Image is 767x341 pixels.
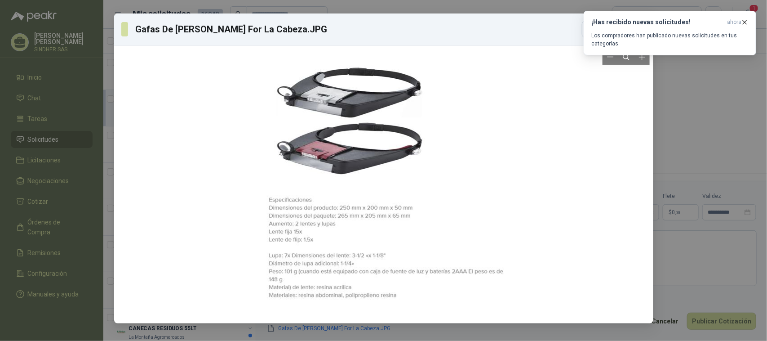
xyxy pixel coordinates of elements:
[591,31,749,48] p: Los compradores han publicado nuevas solicitudes en tus categorías.
[584,11,756,55] button: ¡Has recibido nuevas solicitudes!ahora Los compradores han publicado nuevas solicitudes en tus ca...
[727,18,741,26] span: ahora
[582,21,632,38] button: Descargar
[591,18,723,26] h3: ¡Has recibido nuevas solicitudes!
[135,22,327,36] h3: Gafas De [PERSON_NAME] For La Cabeza.JPG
